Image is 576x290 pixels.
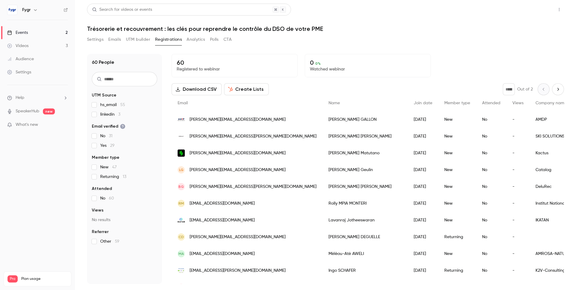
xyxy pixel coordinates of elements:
div: No [476,161,506,178]
div: [DATE] [408,178,438,195]
span: No [100,133,112,139]
button: Create Lists [224,83,269,95]
div: [PERSON_NAME] Matutano [322,145,408,161]
img: amdp.fr [178,116,185,123]
span: 29 [110,144,115,148]
div: [PERSON_NAME] Geulin [322,161,408,178]
div: No [476,111,506,128]
button: Registrations [155,35,182,44]
button: Analytics [187,35,205,44]
div: Mèlèou-Atè AWELI [322,245,408,262]
div: No [476,178,506,195]
span: [EMAIL_ADDRESS][DOMAIN_NAME] [190,251,255,257]
span: [PERSON_NAME][EMAIL_ADDRESS][DOMAIN_NAME] [190,234,286,240]
p: Registered to webinar [177,66,292,72]
span: 31 [109,134,112,138]
button: Download CSV [172,83,222,95]
span: Referrer [92,229,109,235]
h1: 60 People [92,59,114,66]
span: BG [178,184,184,189]
img: ikatan.io [178,217,185,224]
button: Emails [108,35,121,44]
span: [PERSON_NAME][EMAIL_ADDRESS][DOMAIN_NAME] [190,167,286,173]
button: Polls [210,35,219,44]
span: 55 [120,103,125,107]
div: [PERSON_NAME] GALLON [322,111,408,128]
span: UTM Source [92,92,116,98]
button: UTM builder [126,35,150,44]
span: Yes [100,143,115,149]
span: Member type [444,101,470,105]
div: [PERSON_NAME] DEGUELLE [322,229,408,245]
span: LG [179,167,184,173]
span: Member type [92,155,119,161]
span: Help [16,95,24,101]
div: New [438,178,476,195]
p: Out of 2 [517,86,533,92]
div: New [438,245,476,262]
div: - [506,161,529,178]
p: 60 [177,59,292,66]
div: - [506,195,529,212]
div: No [476,195,506,212]
span: Returning [100,174,126,180]
span: Views [92,207,103,213]
span: new [43,108,55,114]
span: [EMAIL_ADDRESS][PERSON_NAME][DOMAIN_NAME] [190,268,286,274]
div: No [476,212,506,229]
span: Email [178,101,188,105]
span: [PERSON_NAME][EMAIL_ADDRESS][PERSON_NAME][DOMAIN_NAME] [190,184,316,190]
p: 0 [310,59,426,66]
div: Audience [7,56,34,62]
div: - [506,145,529,161]
div: - [506,111,529,128]
div: Rolly MPIA MONTERI [322,195,408,212]
span: Join date [414,101,432,105]
div: New [438,128,476,145]
button: Share [526,4,550,16]
button: Settings [87,35,103,44]
div: - [506,245,529,262]
div: No [476,145,506,161]
span: Email verified [92,123,125,129]
div: New [438,212,476,229]
div: [DATE] [408,195,438,212]
span: Pro [7,275,18,283]
div: [DATE] [408,245,438,262]
span: Attended [92,186,112,192]
span: New [100,164,117,170]
div: [DATE] [408,145,438,161]
span: 60 [109,196,114,200]
span: MA [178,251,184,256]
span: Attended [482,101,500,105]
div: - [506,178,529,195]
div: - [506,128,529,145]
div: Settings [7,69,31,75]
div: No [476,229,506,245]
div: [DATE] [408,128,438,145]
span: [PERSON_NAME][EMAIL_ADDRESS][DOMAIN_NAME] [190,117,286,123]
img: koralp.com [178,133,185,140]
div: Events [7,30,28,36]
div: [PERSON_NAME] [PERSON_NAME] [322,128,408,145]
p: Watched webinar [310,66,426,72]
span: [PERSON_NAME][EMAIL_ADDRESS][DOMAIN_NAME] [190,150,286,156]
span: linkedin [100,111,120,117]
span: 0 % [315,61,321,66]
div: No [476,128,506,145]
p: No results [92,217,157,223]
div: New [438,111,476,128]
span: hs_email [100,102,125,108]
img: k2v-consulting.com [178,267,185,274]
div: Search for videos or events [92,7,152,13]
div: New [438,161,476,178]
div: No [476,245,506,262]
span: 47 [112,165,117,169]
div: Returning [438,229,476,245]
div: Returning [438,262,476,279]
span: What's new [16,122,38,128]
button: CTA [223,35,232,44]
span: Company name [535,101,567,105]
img: kactus.com [178,149,185,157]
span: Other [100,238,119,244]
